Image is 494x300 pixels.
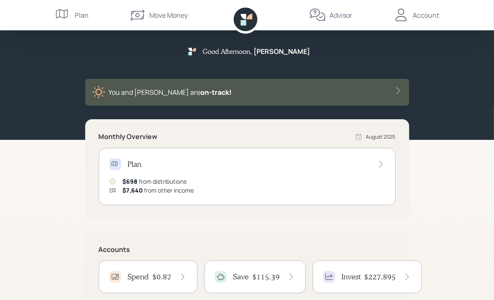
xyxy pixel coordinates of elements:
[99,133,158,141] h5: Monthly Overview
[153,272,172,281] h4: $0.87
[233,272,249,281] h4: Save
[109,87,232,97] div: You and [PERSON_NAME] are
[342,272,361,281] h4: Invest
[123,186,143,194] span: $7,640
[201,88,232,97] span: on‑track!
[329,10,352,20] div: Advisor
[364,272,396,281] h4: $227,895
[123,177,187,186] div: from distributions
[149,10,188,20] div: Move Money
[413,10,440,20] div: Account
[123,177,138,185] span: $698
[75,10,89,20] div: Plan
[128,272,149,281] h4: Spend
[92,86,105,99] img: sunny-XHVQM73Q.digested.png
[253,272,280,281] h4: $115.39
[123,186,194,195] div: from other income
[128,160,142,169] h4: Plan
[254,48,310,56] h5: [PERSON_NAME]
[202,47,252,55] h5: Good Afternoon ,
[366,133,396,141] div: August 2025
[99,246,396,254] h5: Accounts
